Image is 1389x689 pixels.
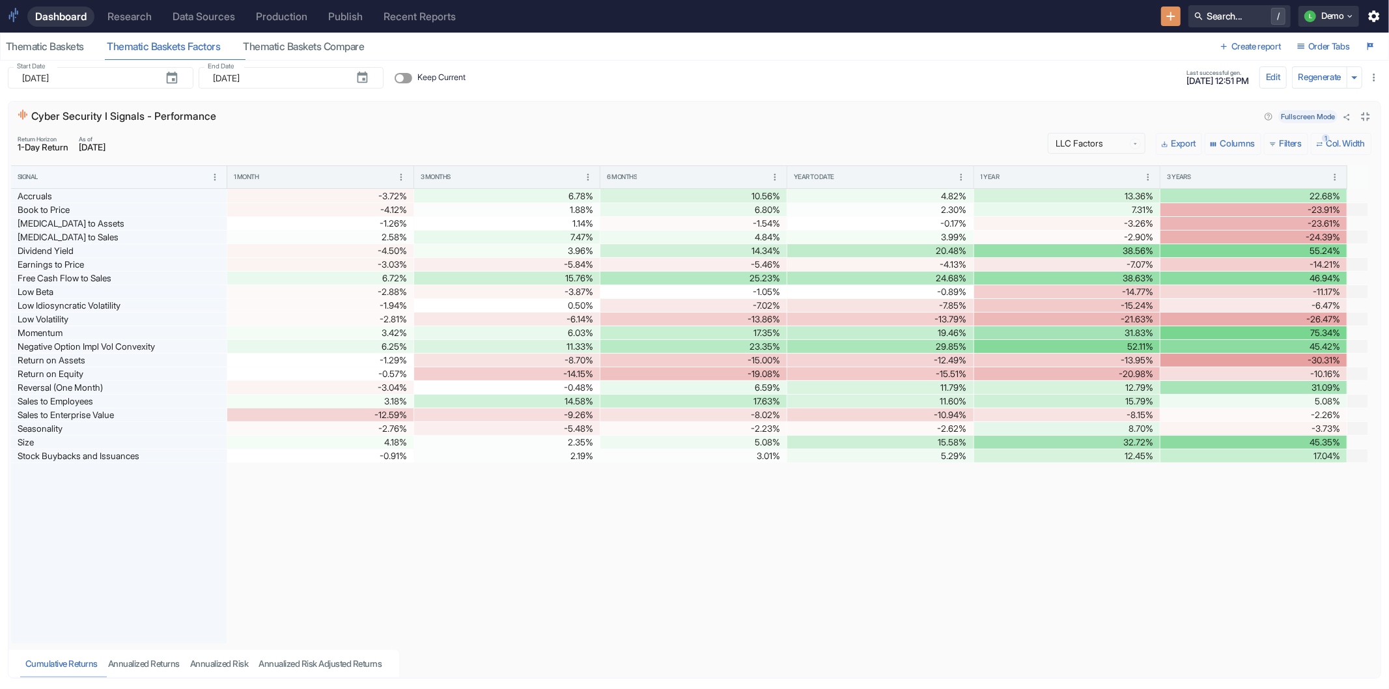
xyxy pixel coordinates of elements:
[384,10,456,23] div: Recent Reports
[607,395,780,408] div: 17.63%
[1192,171,1203,183] button: Sort
[421,258,594,271] div: -5.84%
[234,173,259,182] div: 1 Month
[794,408,967,421] div: -10.94%
[234,190,407,203] div: -3.72%
[1167,231,1340,244] div: -24.39%
[243,40,376,53] div: Thematic Baskets Compare
[766,169,783,186] button: 6 Months column menu
[18,285,220,298] div: Low Beta
[234,449,407,462] div: -0.91%
[1167,340,1340,353] div: 45.42%
[1358,109,1373,124] svg: Close fullscreen
[981,244,1154,257] div: 38.56%
[206,169,223,186] button: Signal column menu
[580,169,596,186] button: 3 Months column menu
[421,449,594,462] div: 2.19%
[18,173,38,182] div: Signal
[17,109,236,125] p: Performance
[981,408,1154,421] div: -8.15%
[421,422,594,435] div: -5.48%
[256,10,307,23] div: Production
[1156,133,1202,155] button: Export
[260,171,272,183] button: Sort
[981,367,1154,380] div: -20.98%
[234,313,407,326] div: -2.81%
[107,10,152,23] div: Research
[981,326,1154,339] div: 31.83%
[18,381,220,394] div: Reversal (One Month)
[794,354,967,367] div: -12.49%
[1167,217,1340,230] div: -23.61%
[794,326,967,339] div: 19.46%
[393,169,410,186] button: 1 Month column menu
[981,258,1154,271] div: -7.07%
[234,436,407,449] div: 4.18%
[79,143,105,152] span: [DATE]
[421,367,594,380] div: -14.15%
[1292,66,1348,89] button: Regenerate
[1167,395,1340,408] div: 5.08%
[38,171,50,183] button: Sort
[981,217,1154,230] div: -3.26%
[1298,6,1359,27] button: LDemo
[421,272,594,285] div: 15.76%
[794,395,967,408] div: 11.60%
[794,231,967,244] div: 3.99%
[234,395,407,408] div: 3.18%
[22,67,154,89] input: yyyy-mm-dd
[794,449,967,462] div: 5.29%
[18,408,220,421] div: Sales to Enterprise Value
[108,658,180,669] div: Annualized Returns
[1167,367,1340,380] div: -10.16%
[1167,381,1340,394] div: 31.09%
[1167,449,1340,462] div: 17.04%
[607,173,637,182] div: 6 Months
[607,381,780,394] div: 6.59%
[981,422,1154,435] div: 8.70%
[607,203,780,216] div: 6.80%
[607,272,780,285] div: 25.23%
[981,299,1154,312] div: -15.24%
[234,258,407,271] div: -3.03%
[421,395,594,408] div: 14.58%
[1186,77,1249,86] span: [DATE] 12:51 PM
[18,136,68,142] span: Return Horizon
[18,436,220,449] div: Size
[794,285,967,298] div: -0.89%
[18,299,220,312] div: Low Idiosyncratic Volatility
[1205,133,1261,155] button: Select columns
[417,72,466,84] span: Keep Current
[1264,133,1308,155] button: Show filters
[1343,113,1351,121] svg: Embed table
[18,313,220,326] div: Low Volatility
[1,33,1214,60] div: dashboard tabs
[421,217,594,230] div: 1.14%
[234,217,407,230] div: -1.26%
[794,258,967,271] div: -4.13%
[6,40,96,53] div: Thematic Baskets
[20,650,387,677] div: tabs
[607,299,780,312] div: -7.02%
[100,7,160,27] a: Research
[981,449,1154,462] div: 12.45%
[1167,173,1191,182] div: 3 Years
[607,449,780,462] div: 3.01%
[259,658,382,669] div: Annualized Risk Adjusted Returns
[107,40,232,53] div: Thematic Baskets Factors
[794,299,967,312] div: -7.85%
[234,354,407,367] div: -1.29%
[1186,70,1249,76] span: Last successful gen.
[1304,10,1316,22] div: L
[421,244,594,257] div: 3.96%
[79,136,105,142] span: As of
[1278,109,1338,124] span: Fullscreen Mode
[234,340,407,353] div: 6.25%
[234,272,407,285] div: 6.72%
[328,10,363,23] div: Publish
[421,326,594,339] div: 6.03%
[421,354,594,367] div: -8.70%
[607,354,780,367] div: -15.00%
[835,171,847,183] button: Sort
[607,422,780,435] div: -2.23%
